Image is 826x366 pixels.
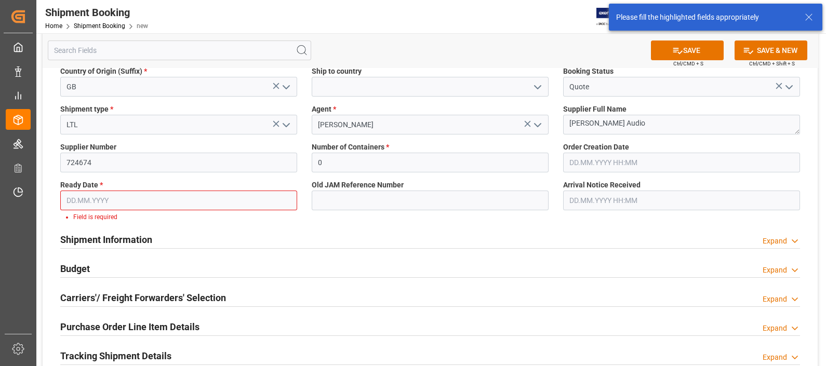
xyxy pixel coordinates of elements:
[563,115,800,134] textarea: [PERSON_NAME] Audio
[60,191,297,210] input: DD.MM.YYYY
[563,104,627,115] span: Supplier Full Name
[563,142,629,153] span: Order Creation Date
[60,233,152,247] h2: Shipment Information
[312,180,404,191] span: Old JAM Reference Number
[312,142,389,153] span: Number of Containers
[60,291,226,305] h2: Carriers'/ Freight Forwarders' Selection
[60,180,103,191] span: Ready Date
[651,40,724,60] button: SAVE
[312,66,362,77] span: Ship to country
[60,104,113,115] span: Shipment type
[48,40,311,60] input: Search Fields
[563,153,800,172] input: DD.MM.YYYY HH:MM
[763,265,787,276] div: Expand
[60,320,199,334] h2: Purchase Order Line Item Details
[749,60,795,67] span: Ctrl/CMD + Shift + S
[45,22,62,30] a: Home
[563,66,614,77] span: Booking Status
[763,352,787,363] div: Expand
[763,236,787,247] div: Expand
[563,180,641,191] span: Arrival Notice Received
[781,79,796,95] button: open menu
[673,60,703,67] span: Ctrl/CMD + S
[312,104,336,115] span: Agent
[763,294,787,305] div: Expand
[278,79,294,95] button: open menu
[529,117,545,133] button: open menu
[563,191,800,210] input: DD.MM.YYYY HH:MM
[60,349,171,363] h2: Tracking Shipment Details
[45,5,148,20] div: Shipment Booking
[73,212,288,222] li: Field is required
[60,66,147,77] span: Country of Origin (Suffix)
[596,8,632,26] img: Exertis%20JAM%20-%20Email%20Logo.jpg_1722504956.jpg
[763,323,787,334] div: Expand
[529,79,545,95] button: open menu
[60,77,297,97] input: Type to search/select
[74,22,125,30] a: Shipment Booking
[278,117,294,133] button: open menu
[60,262,90,276] h2: Budget
[616,12,795,23] div: Please fill the highlighted fields appropriately
[60,142,116,153] span: Supplier Number
[735,40,807,60] button: SAVE & NEW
